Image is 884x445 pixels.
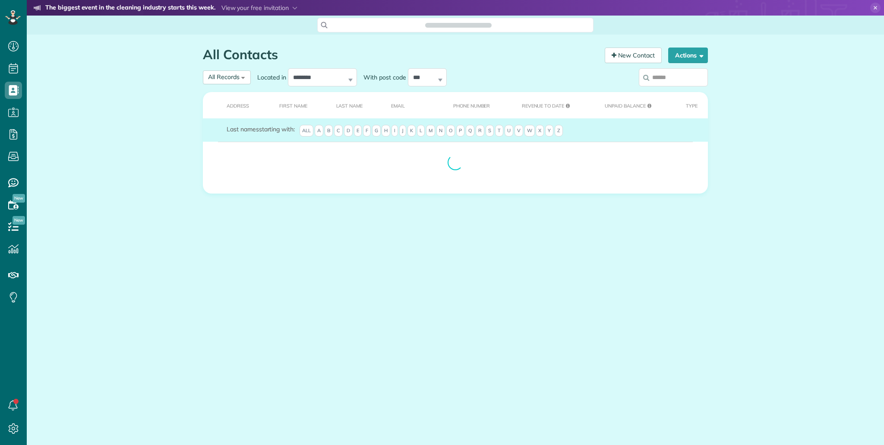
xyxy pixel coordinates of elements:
span: Search ZenMaid… [434,21,483,29]
span: D [344,125,353,137]
span: H [382,125,390,137]
span: V [515,125,523,137]
span: S [486,125,494,137]
th: Type [672,92,708,118]
span: Q [466,125,474,137]
th: Email [378,92,440,118]
span: I [391,125,398,137]
th: Revenue to Date [508,92,592,118]
span: X [536,125,544,137]
span: F [363,125,371,137]
span: N [436,125,445,137]
th: Unpaid Balance [591,92,672,118]
span: C [334,125,343,137]
h1: All Contacts [203,48,598,62]
th: Address [203,92,266,118]
span: Y [545,125,553,137]
th: Last Name [323,92,378,118]
span: R [476,125,484,137]
button: Actions [668,48,708,63]
span: B [325,125,333,137]
span: A [315,125,323,137]
span: T [495,125,503,137]
span: All Records [208,73,240,81]
th: First Name [266,92,322,118]
span: New [13,216,25,225]
span: Last names [227,125,259,133]
a: New Contact [605,48,662,63]
th: Phone number [440,92,508,118]
span: J [399,125,406,137]
span: G [372,125,381,137]
strong: The biggest event in the cleaning industry starts this week. [45,3,215,13]
span: M [426,125,435,137]
span: New [13,194,25,203]
label: With post code [357,73,408,82]
span: U [505,125,513,137]
span: All [300,125,313,137]
span: L [417,125,425,137]
span: P [456,125,464,137]
span: K [407,125,416,137]
label: starting with: [227,125,295,133]
span: W [524,125,535,137]
span: E [354,125,362,137]
span: Z [555,125,563,137]
label: Located in [251,73,288,82]
span: O [446,125,455,137]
